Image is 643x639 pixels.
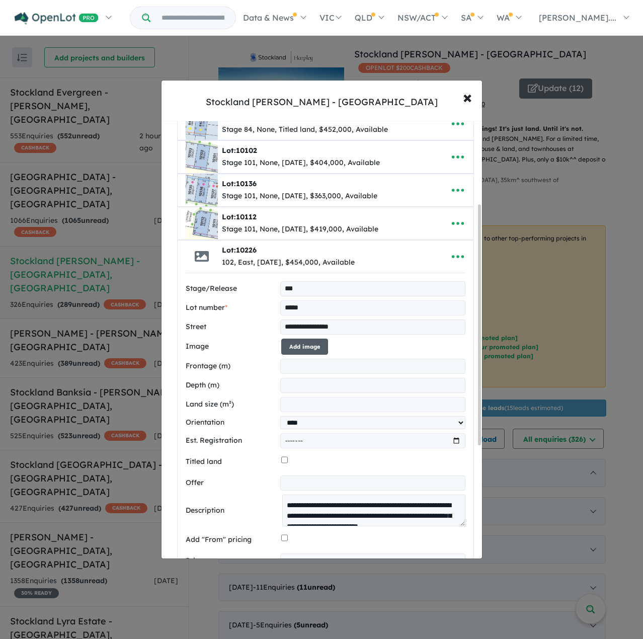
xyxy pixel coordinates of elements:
label: Stage/Release [186,283,277,295]
b: Lot: [222,246,257,255]
b: Lot: [222,179,257,188]
div: Stage 84, None, Titled land, $452,000, Available [222,124,388,136]
label: Land size (m²) [186,398,277,411]
button: Add image [281,339,328,355]
label: Offer [186,477,277,489]
label: Orientation [186,417,277,429]
b: Lot: [222,146,257,155]
div: Stage 101, None, [DATE], $419,000, Available [222,223,378,235]
b: Lot: [222,212,257,221]
div: Stockland [PERSON_NAME] - [GEOGRAPHIC_DATA] [206,96,438,109]
span: [PERSON_NAME].... [539,13,616,23]
img: Openlot PRO Logo White [15,12,99,25]
img: Stockland%20Harpley%20-%20Werribee%20-%20Lot%208430___1751003025.jpg [186,108,218,140]
span: 8430 [236,113,253,122]
label: Image [186,341,278,353]
b: Lot: [222,113,253,122]
label: Est. Registration [186,435,277,447]
label: Frontage (m) [186,360,277,372]
span: 10112 [236,212,257,221]
span: 10136 [236,179,257,188]
label: Add "From" pricing [186,534,278,546]
img: Stockland%20Harpley%20-%20Werribee%20-%20Lot%2010136___1751004020.jpg [186,174,218,206]
div: Stage 101, None, [DATE], $363,000, Available [222,190,377,202]
label: Description [186,505,278,517]
label: Street [186,321,277,333]
div: Stage 101, None, [DATE], $404,000, Available [222,157,380,169]
img: Stockland%20Harpley%20-%20Werribee%20-%20Lot%2010102___1751003948.jpg [186,141,218,173]
div: 102, East, [DATE], $454,000, Available [222,257,355,269]
span: 10226 [236,246,257,255]
label: Depth (m) [186,379,277,391]
label: Titled land [186,456,278,468]
label: Lot number [186,302,277,314]
label: Price [186,555,277,567]
span: × [463,86,472,108]
img: Stockland%20Harpley%20-%20Werribee%20-%20Lot%2010112___1751004130.jpg [186,207,218,239]
span: 10102 [236,146,257,155]
input: Try estate name, suburb, builder or developer [152,7,233,29]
